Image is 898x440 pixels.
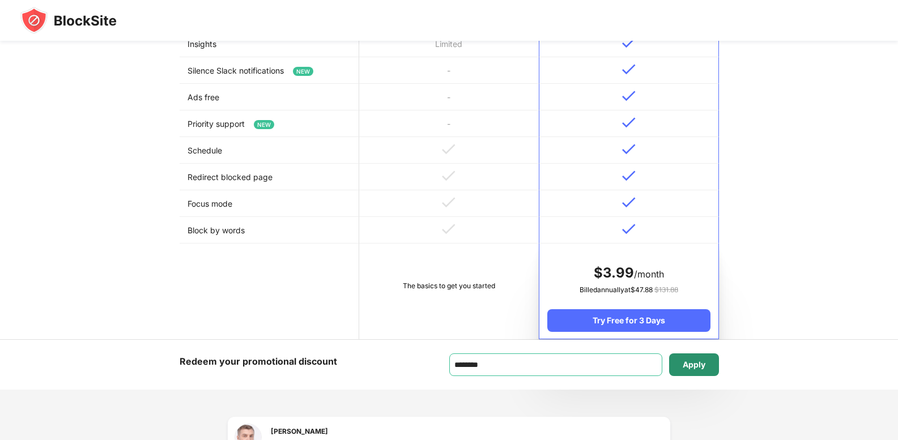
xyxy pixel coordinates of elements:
[547,309,710,332] div: Try Free for 3 Days
[180,84,359,110] td: Ads free
[683,360,705,369] div: Apply
[622,197,636,208] img: v-blue.svg
[254,120,274,129] span: NEW
[622,224,636,234] img: v-blue.svg
[622,64,636,75] img: v-blue.svg
[442,197,456,208] img: v-grey.svg
[622,117,636,128] img: v-blue.svg
[359,110,539,137] td: -
[654,285,678,294] span: $ 131.88
[359,84,539,110] td: -
[547,284,710,296] div: Billed annually at $ 47.88
[547,264,710,282] div: /month
[180,137,359,164] td: Schedule
[359,31,539,57] td: Limited
[622,91,636,101] img: v-blue.svg
[367,280,531,292] div: The basics to get you started
[442,144,456,155] img: v-grey.svg
[442,224,456,234] img: v-grey.svg
[271,426,328,437] div: [PERSON_NAME]
[180,57,359,84] td: Silence Slack notifications
[180,190,359,217] td: Focus mode
[359,57,539,84] td: -
[180,164,359,190] td: Redirect blocked page
[180,110,359,137] td: Priority support
[622,37,636,48] img: v-blue.svg
[293,67,313,76] span: NEW
[442,170,456,181] img: v-grey.svg
[180,217,359,244] td: Block by words
[20,7,117,34] img: blocksite-icon-black.svg
[622,144,636,155] img: v-blue.svg
[180,353,337,370] div: Redeem your promotional discount
[622,170,636,181] img: v-blue.svg
[594,264,634,281] span: $ 3.99
[180,31,359,57] td: Insights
